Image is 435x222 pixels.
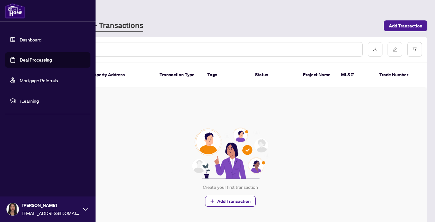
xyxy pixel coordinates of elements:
span: Add Transaction [217,196,251,206]
th: Tags [202,63,250,87]
span: download [373,47,377,52]
span: filter [412,47,417,52]
th: Status [250,63,298,87]
button: Open asap [410,200,429,219]
button: Add Transaction [205,196,256,207]
span: Add Transaction [389,21,422,31]
button: Add Transaction [384,20,427,31]
th: Trade Number [374,63,419,87]
img: logo [5,3,25,18]
span: edit [393,47,397,52]
img: Profile Icon [7,203,19,215]
a: Mortgage Referrals [20,78,58,83]
span: [EMAIL_ADDRESS][DOMAIN_NAME] [22,210,80,217]
div: Create your first transaction [203,184,258,191]
th: MLS # [336,63,374,87]
th: Property Address [84,63,154,87]
span: rLearning [20,97,86,104]
a: Deal Processing [20,57,52,63]
button: download [368,42,382,57]
img: Null State Icon [189,128,271,179]
a: Dashboard [20,37,41,42]
th: Project Name [298,63,336,87]
span: plus [210,199,215,204]
button: edit [388,42,402,57]
span: [PERSON_NAME] [22,202,80,209]
button: filter [407,42,422,57]
th: Transaction Type [154,63,202,87]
